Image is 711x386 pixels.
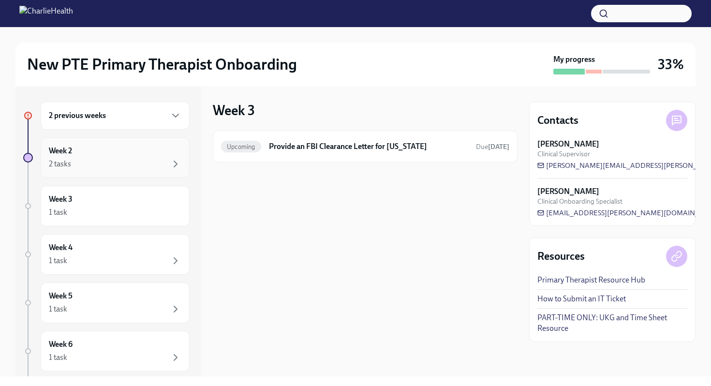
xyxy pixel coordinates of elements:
[23,282,190,323] a: Week 51 task
[49,110,106,121] h6: 2 previous weeks
[269,141,468,152] h6: Provide an FBI Clearance Letter for [US_STATE]
[49,207,67,218] div: 1 task
[221,143,261,150] span: Upcoming
[19,6,73,21] img: CharlieHealth
[49,255,67,266] div: 1 task
[49,339,73,350] h6: Week 6
[27,55,297,74] h2: New PTE Primary Therapist Onboarding
[553,54,595,65] strong: My progress
[476,142,509,151] span: October 16th, 2025 10:00
[537,312,687,334] a: PART-TIME ONLY: UKG and Time Sheet Resource
[49,159,71,169] div: 2 tasks
[537,113,578,128] h4: Contacts
[537,249,585,264] h4: Resources
[537,186,599,197] strong: [PERSON_NAME]
[41,102,190,130] div: 2 previous weeks
[476,143,509,151] span: Due
[658,56,684,73] h3: 33%
[537,149,590,159] span: Clinical Supervisor
[488,143,509,151] strong: [DATE]
[221,139,509,154] a: UpcomingProvide an FBI Clearance Letter for [US_STATE]Due[DATE]
[537,275,645,285] a: Primary Therapist Resource Hub
[49,304,67,314] div: 1 task
[537,197,622,206] span: Clinical Onboarding Specialist
[49,291,73,301] h6: Week 5
[23,137,190,178] a: Week 22 tasks
[213,102,255,119] h3: Week 3
[49,194,73,205] h6: Week 3
[23,186,190,226] a: Week 31 task
[49,242,73,253] h6: Week 4
[23,331,190,371] a: Week 61 task
[23,234,190,275] a: Week 41 task
[537,139,599,149] strong: [PERSON_NAME]
[537,294,626,304] a: How to Submit an IT Ticket
[49,146,72,156] h6: Week 2
[49,352,67,363] div: 1 task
